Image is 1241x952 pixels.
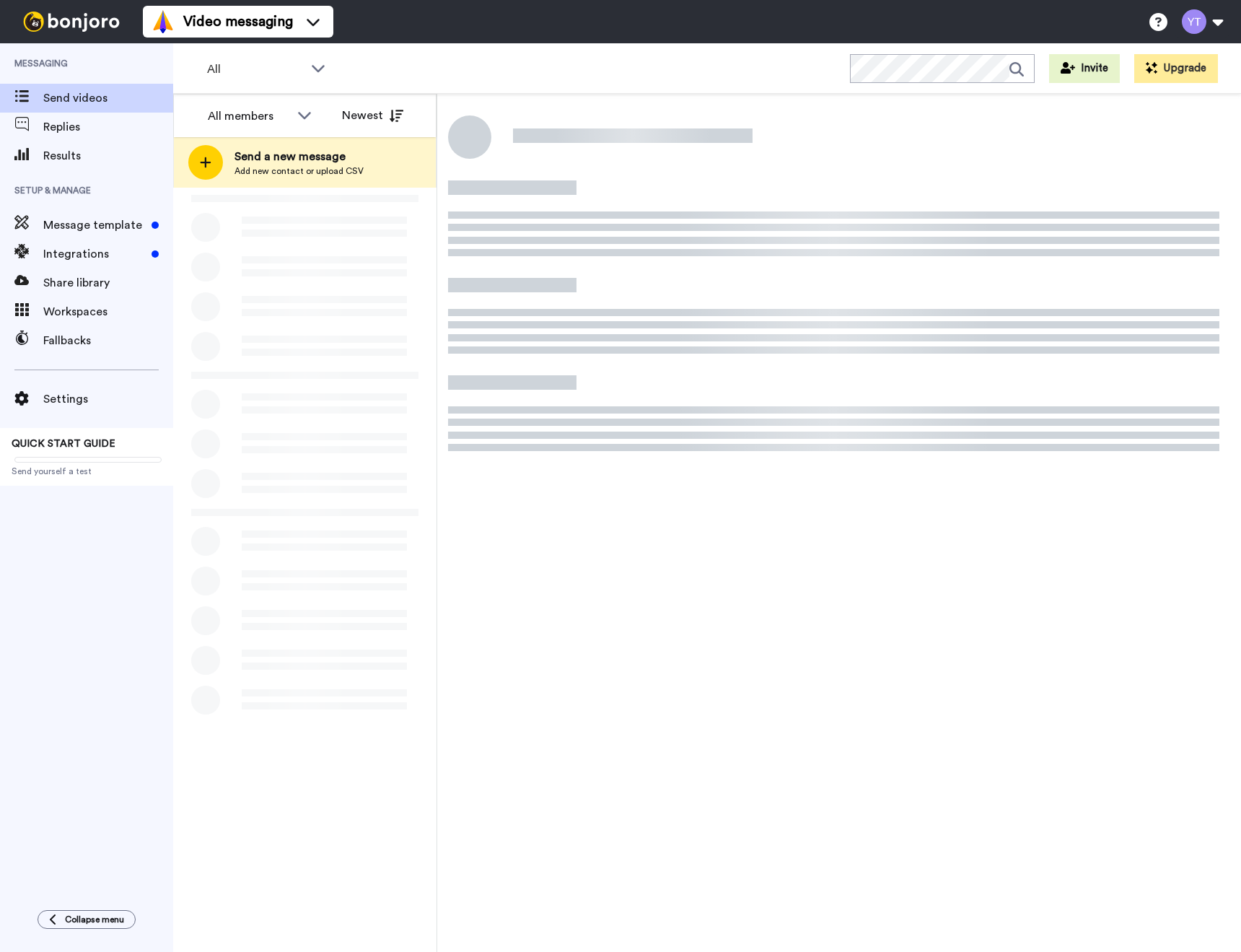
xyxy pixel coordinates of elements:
[43,245,146,263] span: Integrations
[65,914,124,925] span: Collapse menu
[43,118,173,136] span: Replies
[43,89,173,107] span: Send videos
[1049,54,1120,83] button: Invite
[43,147,173,165] span: Results
[43,332,173,349] span: Fallbacks
[43,390,173,408] span: Settings
[208,108,290,125] div: All members
[43,303,173,320] span: Workspaces
[234,148,364,165] span: Send a new message
[331,101,414,130] button: Newest
[234,165,364,177] span: Add new contact or upload CSV
[1134,54,1218,83] button: Upgrade
[12,466,162,477] span: Send yourself a test
[12,439,115,449] span: QUICK START GUIDE
[152,10,175,33] img: vm-color.svg
[43,217,146,234] span: Message template
[38,910,136,929] button: Collapse menu
[183,12,293,32] span: Video messaging
[43,274,173,292] span: Share library
[17,12,126,32] img: bj-logo-header-white.svg
[207,61,304,78] span: All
